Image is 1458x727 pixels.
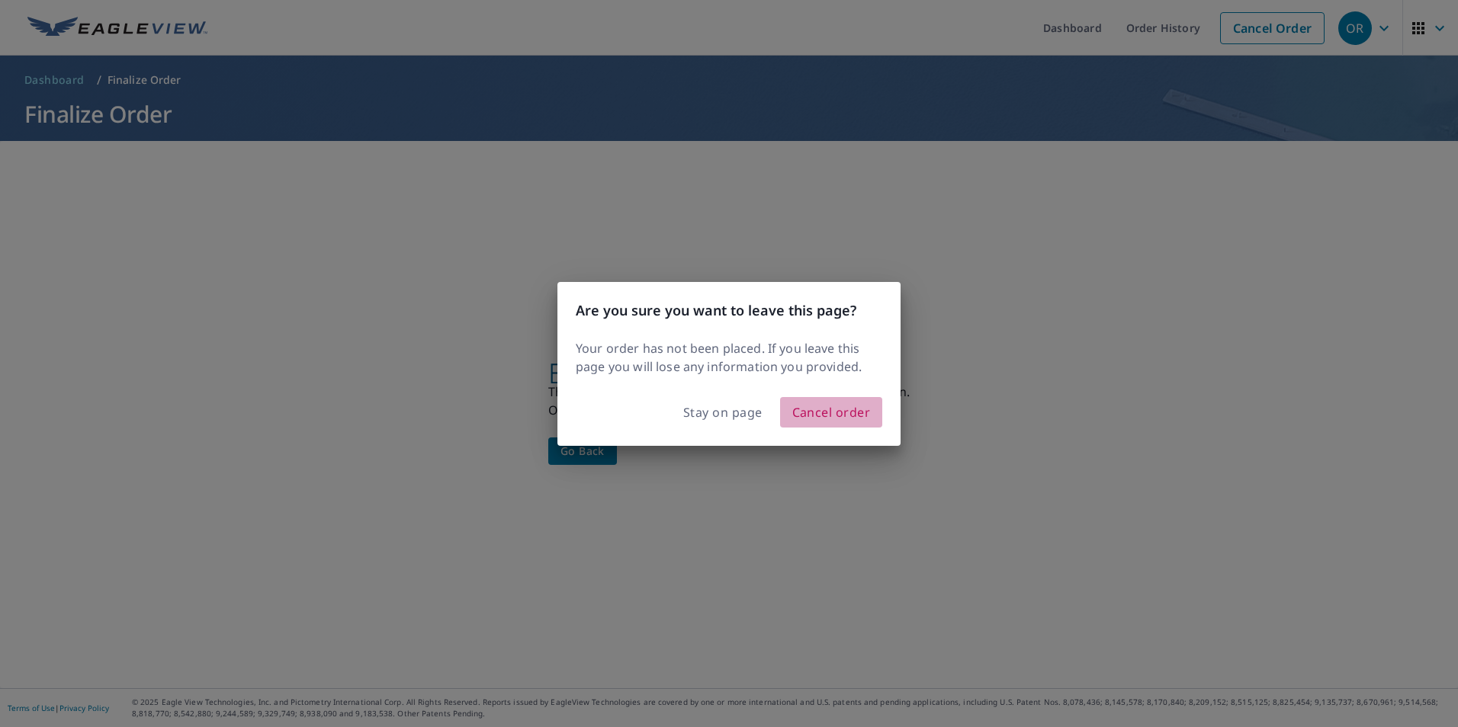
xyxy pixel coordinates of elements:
[576,300,882,321] h3: Are you sure you want to leave this page?
[576,339,882,376] p: Your order has not been placed. If you leave this page you will lose any information you provided.
[683,402,763,423] span: Stay on page
[792,402,871,423] span: Cancel order
[780,397,883,428] button: Cancel order
[672,398,774,427] button: Stay on page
